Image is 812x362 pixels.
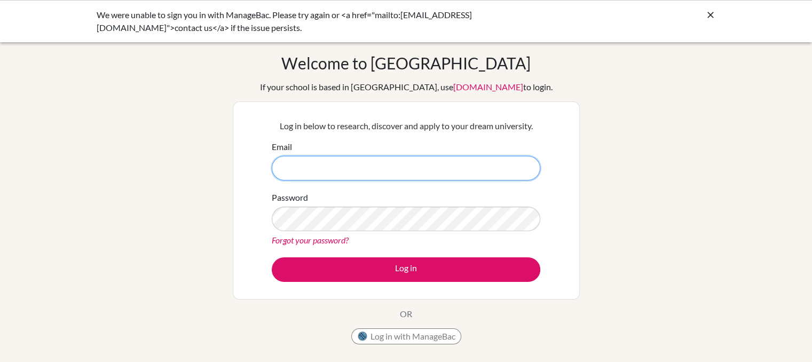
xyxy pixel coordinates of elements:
[272,235,349,245] a: Forgot your password?
[453,82,523,92] a: [DOMAIN_NAME]
[400,308,412,320] p: OR
[272,191,308,204] label: Password
[260,81,553,93] div: If your school is based in [GEOGRAPHIC_DATA], use to login.
[272,140,292,153] label: Email
[281,53,531,73] h1: Welcome to [GEOGRAPHIC_DATA]
[97,9,556,34] div: We were unable to sign you in with ManageBac. Please try again or <a href="mailto:[EMAIL_ADDRESS]...
[272,257,540,282] button: Log in
[272,120,540,132] p: Log in below to research, discover and apply to your dream university.
[351,328,461,344] button: Log in with ManageBac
